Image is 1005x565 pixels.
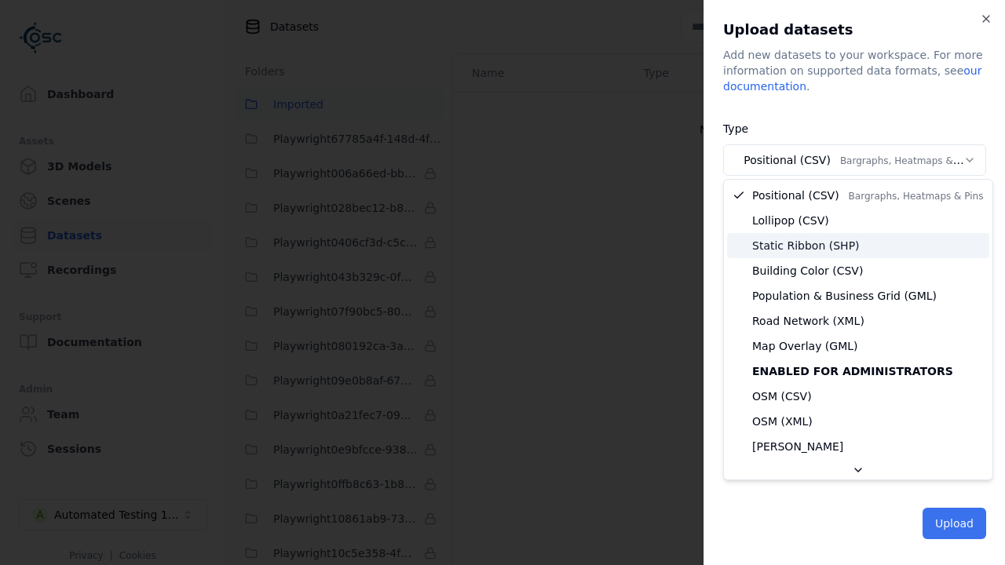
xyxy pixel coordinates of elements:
[752,213,829,228] span: Lollipop (CSV)
[752,263,863,279] span: Building Color (CSV)
[849,191,984,202] span: Bargraphs, Heatmaps & Pins
[752,414,813,429] span: OSM (XML)
[752,338,858,354] span: Map Overlay (GML)
[752,388,812,404] span: OSM (CSV)
[752,288,937,304] span: Population & Business Grid (GML)
[727,359,989,384] div: Enabled for administrators
[752,313,864,329] span: Road Network (XML)
[752,188,983,203] span: Positional (CSV)
[752,439,843,454] span: [PERSON_NAME]
[752,238,860,253] span: Static Ribbon (SHP)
